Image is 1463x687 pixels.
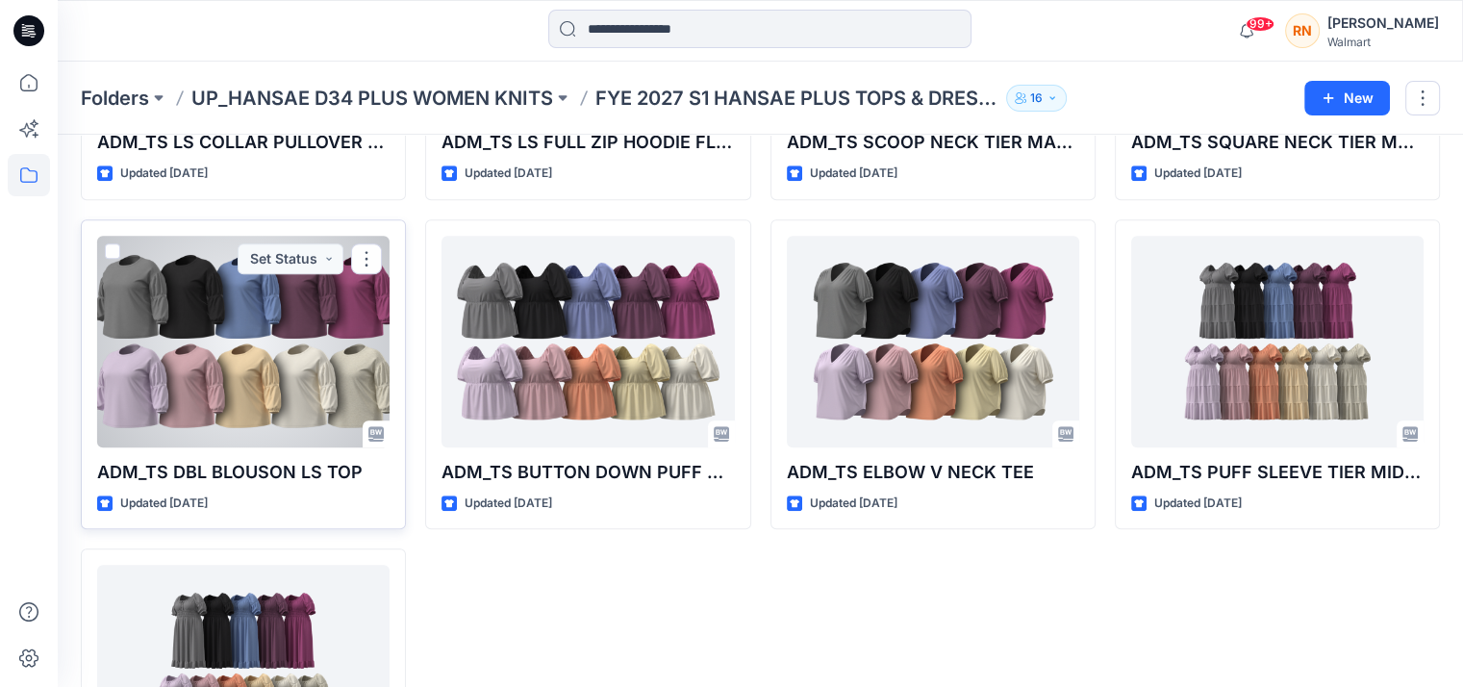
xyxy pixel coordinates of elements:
[1304,81,1390,115] button: New
[97,129,390,156] p: ADM_TS LS COLLAR PULLOVER FLEECE
[595,85,998,112] p: FYE 2027 S1 HANSAE PLUS TOPS & DRESSES
[465,494,552,514] p: Updated [DATE]
[97,236,390,447] a: ADM_TS DBL BLOUSON LS TOP
[465,164,552,184] p: Updated [DATE]
[787,129,1079,156] p: ADM_TS SCOOP NECK TIER MAXI DRESS
[1006,85,1067,112] button: 16
[1327,12,1439,35] div: [PERSON_NAME]
[1154,164,1242,184] p: Updated [DATE]
[1246,16,1274,32] span: 99+
[81,85,149,112] a: Folders
[1285,13,1320,48] div: RN
[1131,459,1424,486] p: ADM_TS PUFF SLEEVE TIER MIDI DRESS
[1327,35,1439,49] div: Walmart
[1030,88,1043,109] p: 16
[441,129,734,156] p: ADM_TS LS FULL ZIP HOODIE FLEECE
[120,494,208,514] p: Updated [DATE]
[787,459,1079,486] p: ADM_TS ELBOW V NECK TEE
[810,164,897,184] p: Updated [DATE]
[1154,494,1242,514] p: Updated [DATE]
[97,459,390,486] p: ADM_TS DBL BLOUSON LS TOP
[787,236,1079,447] a: ADM_TS ELBOW V NECK TEE
[120,164,208,184] p: Updated [DATE]
[191,85,553,112] a: UP_HANSAE D34 PLUS WOMEN KNITS
[1131,236,1424,447] a: ADM_TS PUFF SLEEVE TIER MIDI DRESS
[441,236,734,447] a: ADM_TS BUTTON DOWN PUFF SLV
[441,459,734,486] p: ADM_TS BUTTON DOWN PUFF SLV
[810,494,897,514] p: Updated [DATE]
[1131,129,1424,156] p: ADM_TS SQUARE NECK TIER MAXI DRESS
